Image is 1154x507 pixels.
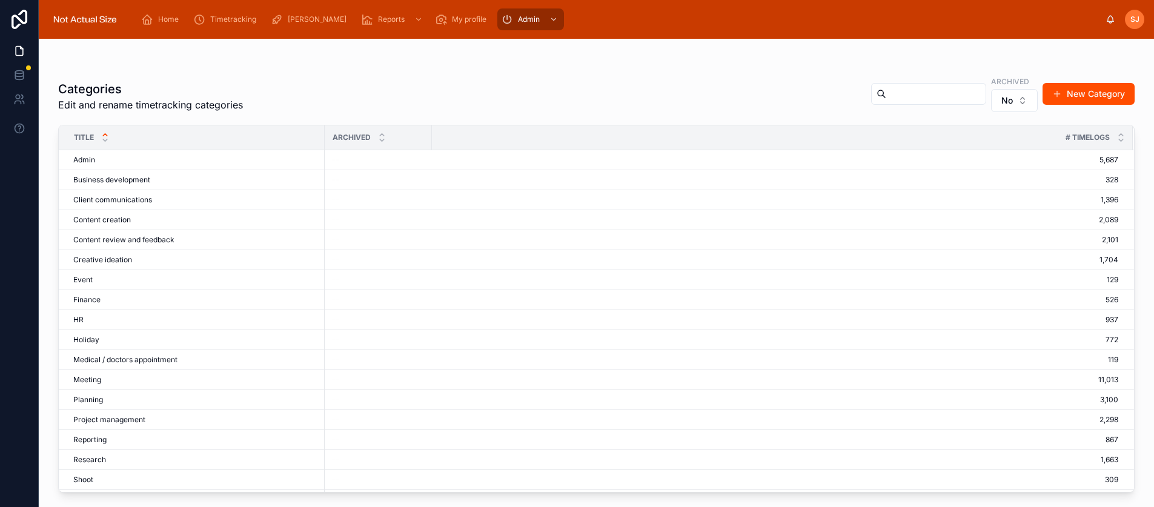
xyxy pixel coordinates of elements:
[73,335,317,345] a: Holiday
[332,395,339,405] span: --
[332,195,425,205] a: --
[332,275,425,285] a: --
[73,475,93,485] span: Shoot
[1043,83,1135,105] a: New Category
[73,215,131,225] span: Content creation
[73,175,150,185] span: Business development
[433,395,1118,405] a: 3,100
[73,235,317,245] a: Content review and feedback
[288,15,347,24] span: [PERSON_NAME]
[332,175,339,185] span: --
[378,15,405,24] span: Reports
[73,335,99,345] span: Holiday
[332,315,339,325] span: --
[73,255,317,265] a: Creative ideation
[433,415,1118,425] a: 2,298
[267,8,355,30] a: [PERSON_NAME]
[433,355,1118,365] a: 119
[431,8,495,30] a: My profile
[73,415,317,425] a: Project management
[73,475,317,485] a: Shoot
[332,475,339,485] span: --
[452,15,486,24] span: My profile
[433,335,1118,345] a: 772
[433,215,1118,225] a: 2,089
[332,435,425,445] a: --
[73,455,106,465] span: Research
[433,195,1118,205] a: 1,396
[73,275,317,285] a: Event
[332,315,425,325] a: --
[332,255,339,265] span: --
[433,315,1118,325] a: 937
[332,375,339,385] span: --
[433,235,1118,245] span: 2,101
[74,133,94,142] span: Title
[73,395,317,405] a: Planning
[73,275,93,285] span: Event
[332,455,339,465] span: --
[433,295,1118,305] a: 526
[332,215,425,225] a: --
[73,375,101,385] span: Meeting
[73,395,103,405] span: Planning
[138,8,187,30] a: Home
[73,415,145,425] span: Project management
[333,133,371,142] span: Archived
[73,195,317,205] a: Client communications
[433,275,1118,285] span: 129
[58,81,243,98] h1: Categories
[991,89,1038,112] button: Select Button
[58,98,243,112] span: Edit and rename timetracking categories
[73,315,84,325] span: HR
[433,375,1118,385] span: 11,013
[1066,133,1110,142] span: # timelogs
[433,255,1118,265] a: 1,704
[332,395,425,405] a: --
[991,76,1029,87] label: Archived
[433,435,1118,445] a: 867
[433,455,1118,465] a: 1,663
[518,15,540,24] span: Admin
[433,155,1118,165] a: 5,687
[131,6,1106,33] div: scrollable content
[73,295,317,305] a: Finance
[73,295,101,305] span: Finance
[332,335,425,345] a: --
[433,175,1118,185] a: 328
[73,255,132,265] span: Creative ideation
[73,435,107,445] span: Reporting
[73,155,95,165] span: Admin
[332,335,339,345] span: --
[497,8,564,30] a: Admin
[332,235,425,245] a: --
[332,295,425,305] a: --
[73,195,152,205] span: Client communications
[433,475,1118,485] span: 309
[332,355,339,365] span: --
[73,355,317,365] a: Medical / doctors appointment
[190,8,265,30] a: Timetracking
[332,475,425,485] a: --
[332,255,425,265] a: --
[1001,94,1013,107] span: No
[158,15,179,24] span: Home
[73,315,317,325] a: HR
[332,415,339,425] span: --
[210,15,256,24] span: Timetracking
[332,435,339,445] span: --
[332,155,425,165] a: --
[73,455,317,465] a: Research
